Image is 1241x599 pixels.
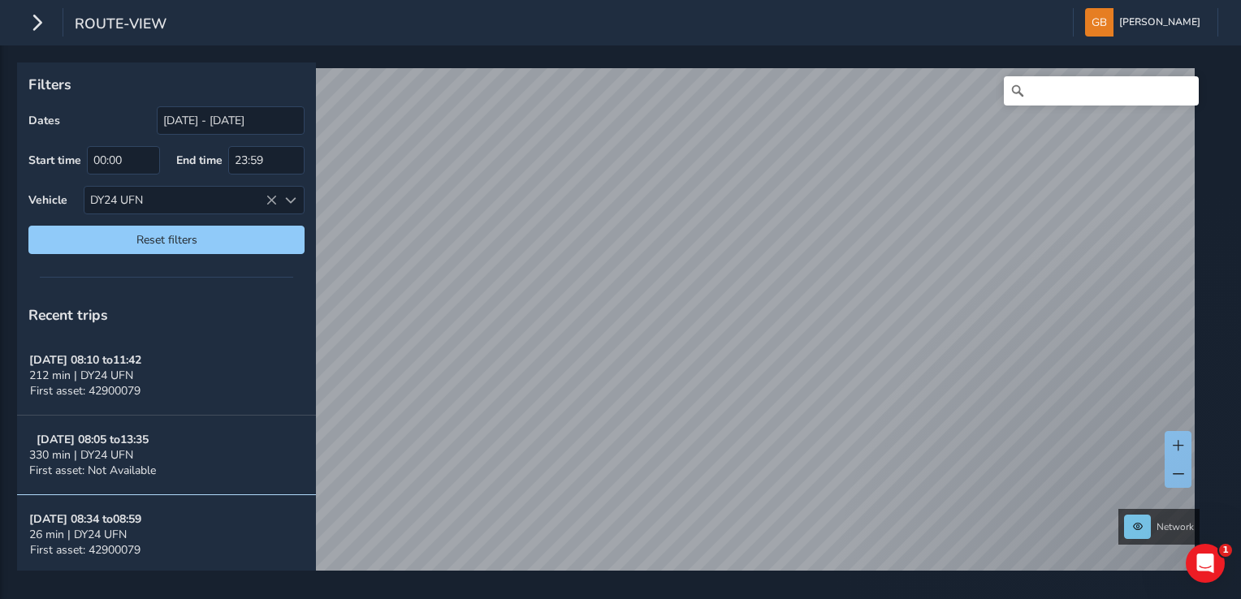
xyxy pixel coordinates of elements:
img: diamond-layout [1085,8,1113,37]
button: [PERSON_NAME] [1085,8,1206,37]
button: Reset filters [28,226,305,254]
label: Start time [28,153,81,168]
span: Network [1157,520,1194,533]
input: Search [1004,76,1199,106]
button: [DATE] 08:34 to08:5926 min | DY24 UFNFirst asset: 42900079 [17,495,316,575]
p: Filters [28,74,305,95]
span: Recent trips [28,305,108,325]
span: [PERSON_NAME] [1119,8,1200,37]
label: Dates [28,113,60,128]
canvas: Map [23,68,1195,589]
div: DY24 UFN [84,187,277,213]
button: [DATE] 08:05 to13:35330 min | DY24 UFNFirst asset: Not Available [17,416,316,495]
span: 1 [1219,544,1232,557]
strong: [DATE] 08:34 to 08:59 [29,511,141,527]
span: First asset: Not Available [29,463,156,478]
strong: [DATE] 08:05 to 13:35 [37,432,149,447]
label: Vehicle [28,192,67,208]
button: [DATE] 08:10 to11:42212 min | DY24 UFNFirst asset: 42900079 [17,336,316,416]
span: First asset: 42900079 [30,542,141,558]
span: Reset filters [41,232,292,248]
span: route-view [75,14,166,37]
label: End time [176,153,223,168]
span: 26 min | DY24 UFN [29,527,127,542]
span: 330 min | DY24 UFN [29,447,133,463]
span: First asset: 42900079 [30,383,141,399]
strong: [DATE] 08:10 to 11:42 [29,352,141,368]
iframe: Intercom live chat [1186,544,1225,583]
span: 212 min | DY24 UFN [29,368,133,383]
